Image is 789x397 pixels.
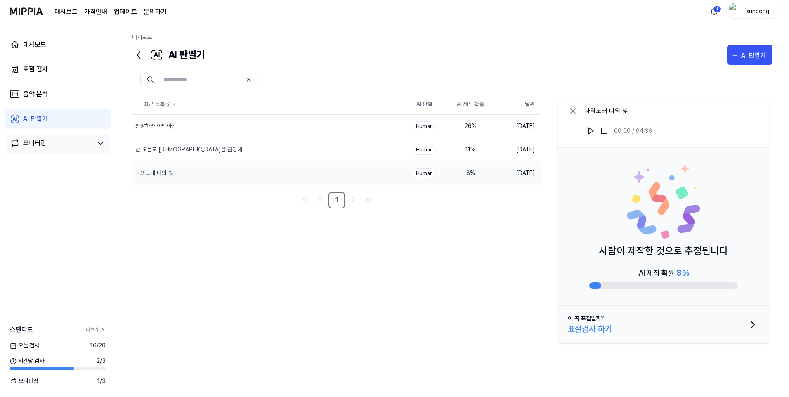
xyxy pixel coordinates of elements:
[5,35,111,54] a: 대시보드
[144,7,167,17] a: 문의하기
[328,192,345,208] a: 1
[713,6,721,12] div: 1
[135,145,242,154] div: 난 오늘도 [DEMOGRAPHIC_DATA]을 찬양해
[676,268,689,278] span: 8 %
[347,193,360,206] a: Go to next page
[742,7,774,16] div: sunbong
[494,114,541,138] td: [DATE]
[23,114,48,124] div: AI 판별기
[494,95,541,114] th: 날짜
[454,145,487,154] div: 11 %
[599,243,728,258] p: 사람이 제작한 것으로 추정됩니다
[413,121,436,131] div: Human
[23,40,46,50] div: 대시보드
[568,314,604,323] div: 이 곡 표절일까?
[5,109,111,129] a: AI 판별기
[707,5,720,18] button: 알림1
[413,145,436,155] div: Human
[147,76,154,83] img: Search
[10,325,33,335] span: 스탠다드
[135,122,177,130] div: 찬양하라 아멘아멘
[494,138,541,161] td: [DATE]
[84,7,107,17] button: 가격안내
[726,5,779,19] button: profilesunbong
[54,7,78,17] a: 대시보드
[132,45,205,65] div: AI 판별기
[132,34,152,40] a: 대시보드
[86,326,106,333] a: 더보기
[454,169,487,177] div: 8 %
[729,3,739,20] img: profile
[97,377,106,385] span: 1 / 3
[584,106,652,116] div: 나의노래 나의 빛
[401,95,447,114] th: AI 판별
[614,127,652,135] div: 00:00 / 04:36
[568,323,612,335] div: 표절검사 하기
[600,127,608,135] img: stop
[5,59,111,79] a: 표절 검사
[299,193,312,206] a: Go to first page
[23,64,48,74] div: 표절 검사
[5,84,111,104] a: 음악 분석
[90,341,106,350] span: 16 / 20
[741,50,768,61] div: AI 판별기
[727,45,772,65] button: AI 판별기
[10,341,39,350] span: 오늘 검사
[10,138,92,148] a: 모니터링
[23,89,48,99] div: 음악 분석
[10,357,44,365] span: 시간당 검사
[413,168,436,178] div: Human
[626,164,701,239] img: Human
[447,95,494,114] th: AI 제작 확률
[23,138,46,148] div: 모니터링
[454,122,487,130] div: 26 %
[558,306,769,343] button: 이 곡 표절일까?표절검사 하기
[361,193,375,206] a: Go to last page
[638,267,689,279] div: AI 제작 확률
[114,7,137,17] a: 업데이트
[135,169,173,177] div: 나의노래 나의 빛
[314,193,327,206] a: Go to previous page
[709,7,719,17] img: 알림
[587,127,595,135] img: play
[494,161,541,185] td: [DATE]
[132,192,541,208] nav: pagination
[97,357,106,365] span: 2 / 3
[10,377,38,385] span: 모니터링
